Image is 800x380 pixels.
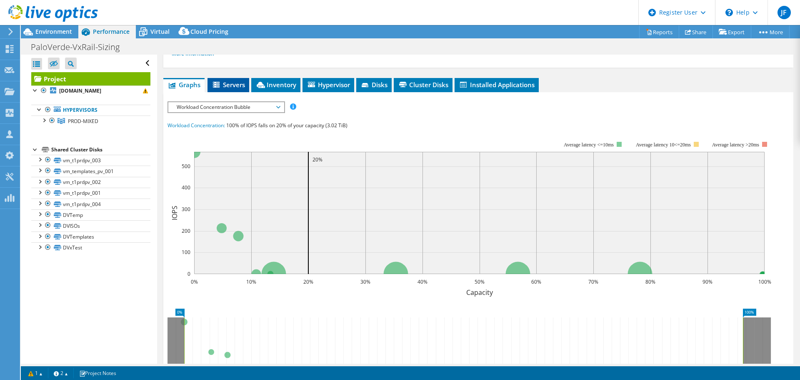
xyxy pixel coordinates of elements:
[31,188,150,199] a: vm_t1prdpv_001
[226,122,347,129] span: 100% of IOPS falls on 20% of your capacity (3.02 TiB)
[417,278,427,285] text: 40%
[191,278,198,285] text: 0%
[51,145,150,155] div: Shared Cluster Disks
[246,278,256,285] text: 10%
[398,81,448,89] span: Cluster Disks
[31,166,150,176] a: vm_templates_pv_001
[307,81,350,89] span: Hypervisor
[22,368,48,378] a: 1
[68,118,98,125] span: PROD-MIXED
[31,199,150,209] a: vm_t1prdpv_004
[182,184,190,191] text: 400
[679,25,713,38] a: Share
[255,81,296,89] span: Inventory
[360,81,387,89] span: Disks
[182,206,190,213] text: 300
[360,278,370,285] text: 30%
[303,278,313,285] text: 20%
[777,6,791,19] span: JF
[751,25,790,38] a: More
[636,142,691,148] tspan: Average latency 10<=20ms
[48,368,74,378] a: 2
[31,105,150,116] a: Hypervisors
[150,28,170,35] span: Virtual
[725,9,733,16] svg: \n
[712,142,759,148] text: Average latency >20ms
[31,155,150,166] a: vm_t1prdpv_003
[182,249,190,256] text: 100
[167,81,200,89] span: Graphs
[187,270,190,277] text: 0
[645,278,655,285] text: 80%
[475,278,485,285] text: 50%
[167,122,225,129] span: Workload Concentration:
[27,43,132,52] h1: PaloVerde-VxRail-Sizing
[31,232,150,242] a: DVTemplates
[35,28,72,35] span: Environment
[172,102,280,112] span: Workload Concentration Bubble
[31,72,150,86] a: Project
[73,368,122,378] a: Project Notes
[531,278,541,285] text: 60%
[170,206,179,220] text: IOPS
[459,81,535,89] span: Installed Applications
[639,25,679,38] a: Reports
[702,278,712,285] text: 90%
[31,220,150,231] a: DVISOs
[588,278,598,285] text: 70%
[31,86,150,96] a: [DOMAIN_NAME]
[31,242,150,253] a: DVxTest
[172,50,220,57] a: More Information
[190,28,228,35] span: Cloud Pricing
[466,288,493,297] text: Capacity
[31,209,150,220] a: DVTemp
[564,142,614,148] tspan: Average latency <=10ms
[758,278,771,285] text: 100%
[312,156,322,163] text: 20%
[93,28,130,35] span: Performance
[212,81,245,89] span: Servers
[182,163,190,170] text: 500
[182,227,190,234] text: 200
[712,25,751,38] a: Export
[59,87,101,94] b: [DOMAIN_NAME]
[31,177,150,188] a: vm_t1prdpv_002
[31,116,150,126] a: PROD-MIXED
